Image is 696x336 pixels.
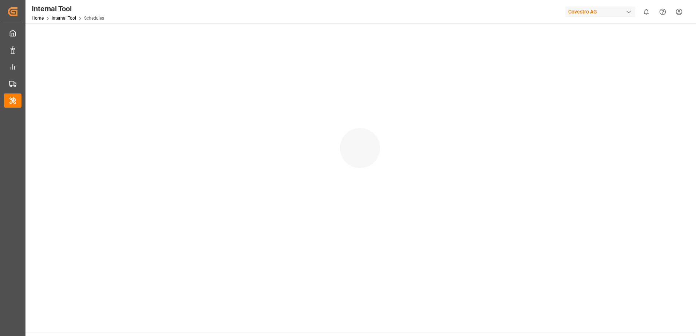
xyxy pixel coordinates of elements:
[32,16,44,21] a: Home
[32,3,104,14] div: Internal Tool
[52,16,76,21] a: Internal Tool
[655,4,671,20] button: Help Center
[638,4,655,20] button: show 0 new notifications
[565,7,635,17] div: Covestro AG
[565,5,638,19] button: Covestro AG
